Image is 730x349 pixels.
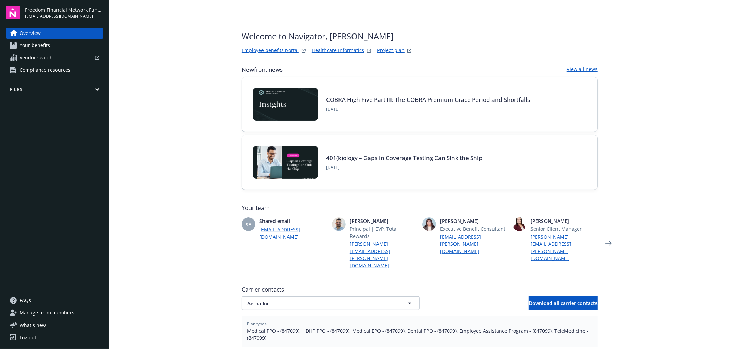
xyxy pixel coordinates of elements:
a: Manage team members [6,307,103,318]
span: Aetna Inc [247,300,390,307]
span: FAQs [20,295,31,306]
a: striveWebsite [299,46,308,55]
span: Your team [242,204,598,212]
span: SE [246,221,251,228]
a: Vendor search [6,52,103,63]
a: Employee benefits portal [242,46,299,55]
img: Card Image - EB Compliance Insights.png [253,88,318,121]
span: [DATE] [326,106,530,112]
span: Shared email [259,217,326,225]
img: Card Image - 401kology - Gaps in Coverage Testing - 08-27-25.jpg [253,146,318,179]
span: Principal | EVP, Total Rewards [350,225,417,240]
span: Medical PPO - (847099), HDHP PPO - (847099), Medical EPO - (847099), Dental PPO - (847099), Emplo... [247,327,592,341]
img: navigator-logo.svg [6,6,20,19]
span: [EMAIL_ADDRESS][DOMAIN_NAME] [25,13,103,19]
button: Download all carrier contacts [529,296,598,310]
a: Project plan [377,46,405,55]
button: Files [6,86,103,95]
a: [PERSON_NAME][EMAIL_ADDRESS][PERSON_NAME][DOMAIN_NAME] [350,240,417,269]
span: Overview [20,28,41,39]
span: [PERSON_NAME] [350,217,417,225]
span: Download all carrier contacts [529,300,598,306]
span: Manage team members [20,307,74,318]
img: photo [332,217,346,231]
div: Log out [20,332,36,343]
span: Welcome to Navigator , [PERSON_NAME] [242,30,413,42]
a: Next [603,238,614,249]
a: 401(k)ology – Gaps in Coverage Testing Can Sink the Ship [326,154,483,162]
a: FAQs [6,295,103,306]
button: Freedom Financial Network Funding, LLC[EMAIL_ADDRESS][DOMAIN_NAME] [25,6,103,19]
a: View all news [567,66,598,74]
span: Vendor search [20,52,53,63]
button: What's new [6,322,57,329]
img: photo [513,217,526,231]
span: Your benefits [20,40,50,51]
span: [PERSON_NAME] [530,217,598,225]
span: Compliance resources [20,65,71,76]
a: Overview [6,28,103,39]
span: Plan types [247,321,592,327]
a: Compliance resources [6,65,103,76]
a: [EMAIL_ADDRESS][DOMAIN_NAME] [259,226,326,240]
span: [DATE] [326,164,483,171]
span: Newfront news [242,66,283,74]
span: What ' s new [20,322,46,329]
button: Aetna Inc [242,296,420,310]
span: Executive Benefit Consultant [440,225,507,232]
a: projectPlanWebsite [405,46,413,55]
a: springbukWebsite [365,46,373,55]
img: photo [422,217,436,231]
a: Healthcare Informatics [312,46,364,55]
a: [EMAIL_ADDRESS][PERSON_NAME][DOMAIN_NAME] [440,233,507,255]
span: [PERSON_NAME] [440,217,507,225]
span: Senior Client Manager [530,225,598,232]
a: COBRA High Five Part III: The COBRA Premium Grace Period and Shortfalls [326,96,530,104]
a: [PERSON_NAME][EMAIL_ADDRESS][PERSON_NAME][DOMAIN_NAME] [530,233,598,262]
span: Freedom Financial Network Funding, LLC [25,6,103,13]
span: Carrier contacts [242,285,598,294]
a: Your benefits [6,40,103,51]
